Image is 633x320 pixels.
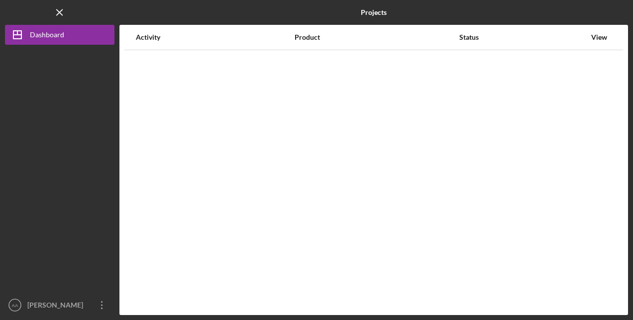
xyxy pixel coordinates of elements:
[5,25,114,45] button: Dashboard
[30,25,64,47] div: Dashboard
[587,33,612,41] div: View
[136,33,294,41] div: Activity
[361,8,387,16] b: Projects
[12,303,18,308] text: AA
[5,295,114,315] button: AA[PERSON_NAME]
[459,33,586,41] div: Status
[25,295,90,318] div: [PERSON_NAME]
[295,33,458,41] div: Product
